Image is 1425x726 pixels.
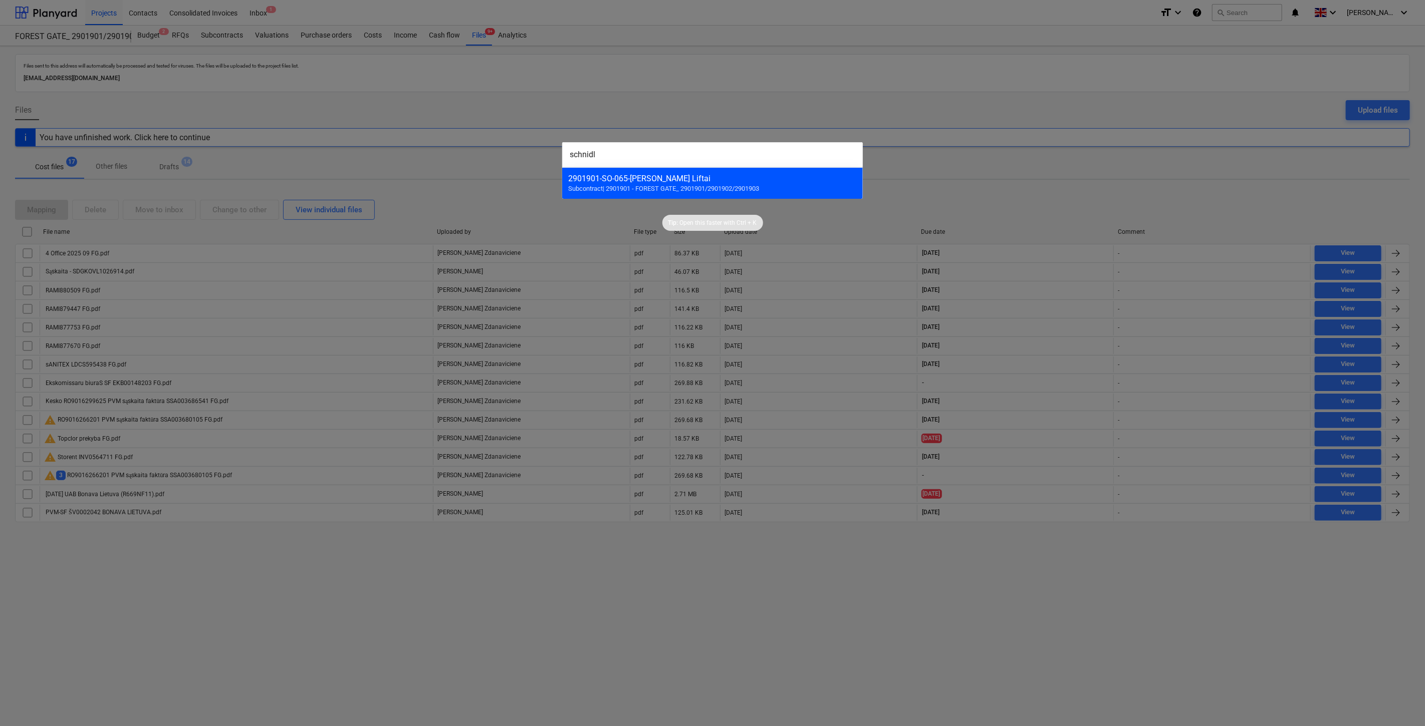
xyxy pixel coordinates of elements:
[568,185,759,192] span: Subcontract | 2901901 - FOREST GATE_ 2901901/2901902/2901903
[668,219,678,227] p: Tip:
[562,142,863,167] input: Search for projects, line-items, subcontracts, valuations, subcontractors...
[662,215,763,231] div: Tip:Open this faster withCtrl + K
[680,219,736,227] p: Open this faster with
[737,219,757,227] p: Ctrl + K
[568,174,857,183] div: 2901901-SO-065 - [PERSON_NAME] Liftai
[562,167,863,199] div: 2901901-SO-065-[PERSON_NAME] LiftaiSubcontract| 2901901 - FOREST GATE_ 2901901/2901902/2901903
[1375,678,1425,726] iframe: Chat Widget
